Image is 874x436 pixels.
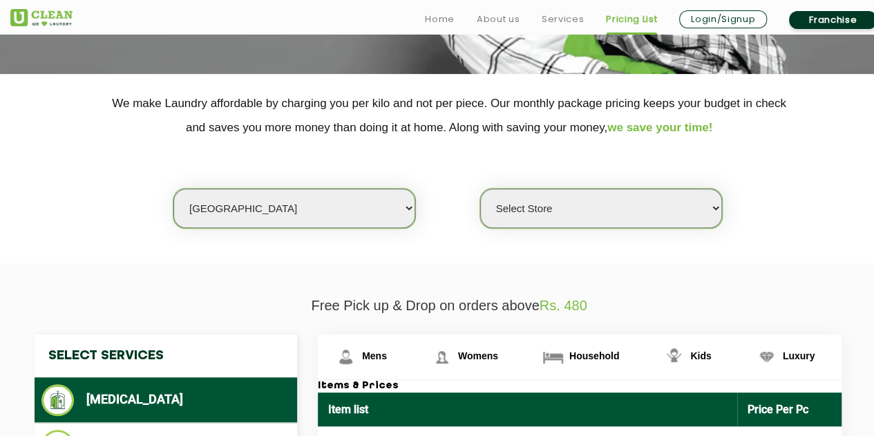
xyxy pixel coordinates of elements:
[477,11,520,28] a: About us
[458,350,498,361] span: Womens
[10,9,73,26] img: UClean Laundry and Dry Cleaning
[318,380,842,392] h3: Items & Prices
[737,392,842,426] th: Price Per Pc
[542,11,584,28] a: Services
[540,298,587,313] span: Rs. 480
[318,392,737,426] th: Item list
[362,350,387,361] span: Mens
[662,345,686,369] img: Kids
[334,345,358,369] img: Mens
[430,345,454,369] img: Womens
[541,345,565,369] img: Household
[425,11,455,28] a: Home
[754,345,779,369] img: Luxury
[607,121,712,134] span: we save your time!
[41,384,74,416] img: Dry Cleaning
[690,350,711,361] span: Kids
[783,350,815,361] span: Luxury
[41,384,290,416] li: [MEDICAL_DATA]
[569,350,619,361] span: Household
[35,334,297,377] h4: Select Services
[679,10,767,28] a: Login/Signup
[606,11,657,28] a: Pricing List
